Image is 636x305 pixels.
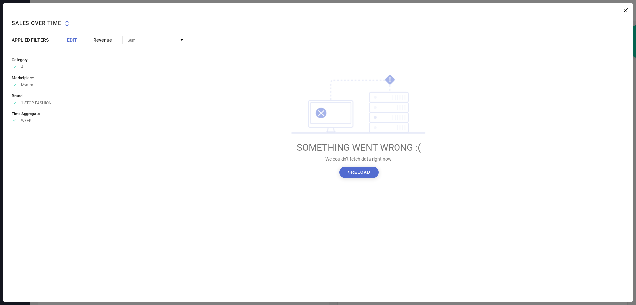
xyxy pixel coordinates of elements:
span: APPLIED FILTERS [12,38,49,43]
span: Sum [128,38,136,43]
span: Marketplace [12,76,34,80]
h1: Sales over time [12,20,61,26]
span: Revenue [93,38,112,43]
span: We couldn’t fetch data right now. [325,156,393,162]
span: Time Aggregate [12,112,40,116]
span: WEEK [21,118,32,123]
span: EDIT [67,38,77,43]
button: ↻Reload [339,167,379,178]
span: Brand [12,94,23,98]
span: Myntra [21,83,33,87]
span: SOMETHING WENT WRONG :( [297,142,421,153]
span: 1 STOP FASHION [21,101,52,105]
span: Category [12,58,28,62]
tspan: ! [390,76,391,83]
span: All [21,65,26,69]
